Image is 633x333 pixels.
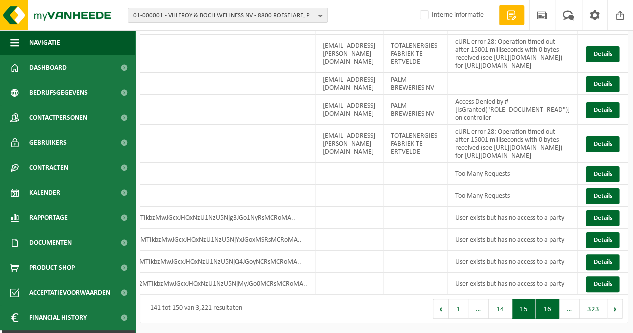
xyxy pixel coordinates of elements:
span: Gebruikers [29,130,67,155]
button: 16 [536,299,559,319]
td: cURL error 28: Operation timed out after 15001 milliseconds with 0 bytes received (see [URL][DOMA... [447,35,577,73]
span: Product Shop [29,255,75,280]
button: Next [607,299,623,319]
label: Interne informatie [418,8,484,23]
button: Details [586,76,619,92]
td: User exists but has no access to a party [447,207,577,229]
button: Details [586,166,619,182]
span: Contracten [29,155,68,180]
button: 323 [580,299,607,319]
button: Details [586,136,619,152]
span: Acceptatievoorwaarden [29,280,110,305]
button: Details [586,102,619,118]
td: User exists but has no access to a party [447,273,577,295]
span: Navigatie [29,30,60,55]
td: [EMAIL_ADDRESS][PERSON_NAME][DOMAIN_NAME] [315,125,383,163]
button: Details [586,254,619,270]
td: PALM BREWERIES NV [383,95,447,125]
button: Details [586,46,619,62]
td: Too Many Requests [447,163,577,185]
span: Documenten [29,230,72,255]
td: cURL error 28: Operation timed out after 15001 milliseconds with 0 bytes received (see [URL][DOMA... [447,125,577,163]
td: User exists but has no access to a party [447,229,577,251]
div: 141 tot 150 van 3,221 resultaten [145,300,242,318]
button: Details [586,276,619,292]
span: Kalender [29,180,60,205]
button: 14 [489,299,512,319]
span: Financial History [29,305,87,330]
span: … [468,299,489,319]
td: [EMAIL_ADDRESS][PERSON_NAME][DOMAIN_NAME] [315,35,383,73]
button: 1 [449,299,468,319]
td: [EMAIL_ADDRESS][DOMAIN_NAME] [315,95,383,125]
td: TOTALENERGIES-FABRIEK TE ERTVELDE [383,35,447,73]
span: 01-000001 - VILLEROY & BOCH WELLNESS NV - 8800 ROESELARE, POPULIERSTRAAT 1 [133,8,314,23]
td: Too Many Requests [447,185,577,207]
td: [EMAIL_ADDRESS][DOMAIN_NAME] [315,73,383,95]
td: User exists but has no access to a party [447,251,577,273]
span: Contactpersonen [29,105,87,130]
button: Details [586,210,619,226]
span: Dashboard [29,55,67,80]
td: TOTALENERGIES-FABRIEK TE ERTVELDE [383,125,447,163]
td: PALM BREWERIES NV [383,73,447,95]
button: 15 [512,299,536,319]
span: … [559,299,580,319]
button: 01-000001 - VILLEROY & BOCH WELLNESS NV - 8800 ROESELARE, POPULIERSTRAAT 1 [128,8,328,23]
button: Details [586,232,619,248]
td: Access Denied by #[IsGranted("ROLE_DOCUMENT_READ")] on controller [447,95,577,125]
button: Details [586,188,619,204]
span: Rapportage [29,205,68,230]
button: Previous [433,299,449,319]
span: Bedrijfsgegevens [29,80,88,105]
